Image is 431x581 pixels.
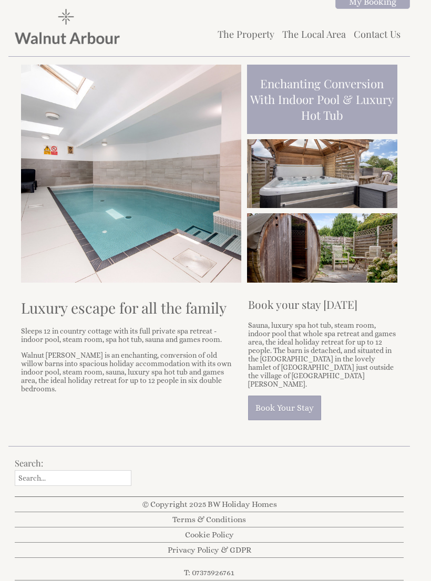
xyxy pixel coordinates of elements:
a: The Property [218,27,274,40]
a: Contact Us [354,27,401,40]
img: Image37.full.jpeg [21,65,241,285]
a: The Local Area [282,27,346,40]
a: Cookie Policy [15,527,404,543]
p: Sleeps 12 in country cottage with its full private spa retreat - indoor pool, steam room, spa hot... [21,327,235,344]
input: Search... [15,470,131,486]
a: T: 07375926761 [15,565,404,580]
a: Terms & Conditions [15,512,404,527]
h2: Book your stay [DATE] [248,297,397,312]
p: Sauna, luxury spa hot tub, steam room, indoor pool that whole spa retreat and games area, the ide... [248,321,397,388]
h1: Enchanting Conversion With Indoor Pool & Luxury Hot Tub [248,76,396,123]
img: Image40.full.jpeg [247,213,397,287]
a: Privacy Policy & GDPR [15,543,404,558]
p: Walnut [PERSON_NAME] is an enchanting, conversion of old willow barns into spacious holiday accom... [21,351,235,393]
h1: Luxury escape for all the family [21,298,235,317]
img: Walnut Arbour [15,9,120,44]
h3: Search: [15,457,131,469]
img: Image12.full.jpeg [247,139,397,213]
a: © Copyright 2025 BW Holiday Homes [15,497,404,512]
a: Book Your Stay [248,396,321,420]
